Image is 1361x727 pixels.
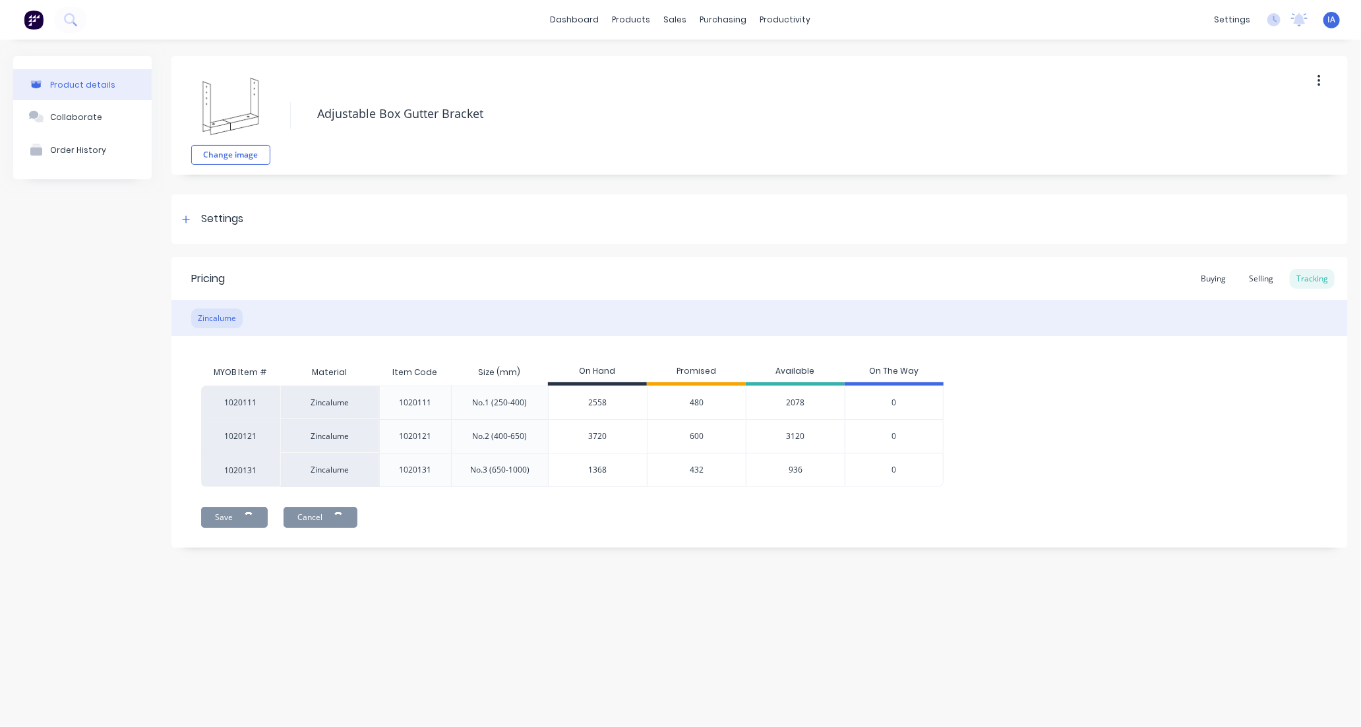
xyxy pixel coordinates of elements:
[694,10,754,30] div: purchasing
[746,453,845,487] div: 936
[746,386,845,419] div: 2078
[746,419,845,453] div: 3120
[50,145,106,155] div: Order History
[549,420,647,453] div: 3720
[1328,14,1336,26] span: IA
[280,419,379,453] div: Zincalume
[201,419,280,453] div: 1020121
[606,10,657,30] div: products
[382,356,448,389] div: Item Code
[1207,10,1257,30] div: settings
[191,308,243,328] div: Zincalume
[549,386,647,419] div: 2558
[191,66,270,165] div: fileChange image
[191,145,270,165] button: Change image
[548,359,647,386] div: On Hand
[754,10,818,30] div: productivity
[549,453,647,486] div: 1368
[280,453,379,487] div: Zincalume
[198,73,264,138] img: file
[201,359,280,386] div: MYOB Item #
[13,69,152,100] button: Product details
[657,10,694,30] div: sales
[50,112,102,122] div: Collaborate
[468,356,531,389] div: Size (mm)
[1290,269,1335,289] div: Tracking
[470,464,529,476] div: No.3 (650-1000)
[191,271,225,287] div: Pricing
[201,386,280,419] div: 1020111
[311,98,1220,129] textarea: Adjustable Box Gutter Bracket
[892,397,897,409] span: 0
[746,359,845,386] div: Available
[472,430,527,442] div: No.2 (400-650)
[544,10,606,30] a: dashboard
[280,359,379,386] div: Material
[845,359,944,386] div: On The Way
[201,453,280,487] div: 1020131
[1242,269,1280,289] div: Selling
[690,464,704,476] span: 432
[50,80,115,90] div: Product details
[399,397,431,409] div: 1020111
[13,133,152,166] button: Order History
[472,397,527,409] div: No.1 (250-400)
[690,397,704,409] span: 480
[280,386,379,419] div: Zincalume
[892,464,897,476] span: 0
[13,100,152,133] button: Collaborate
[892,430,897,442] span: 0
[201,211,243,227] div: Settings
[201,507,268,528] button: Save
[24,10,44,30] img: Factory
[284,507,357,528] button: Cancel
[690,430,704,442] span: 600
[647,359,746,386] div: Promised
[399,464,431,476] div: 1020131
[399,430,431,442] div: 1020121
[1194,269,1232,289] div: Buying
